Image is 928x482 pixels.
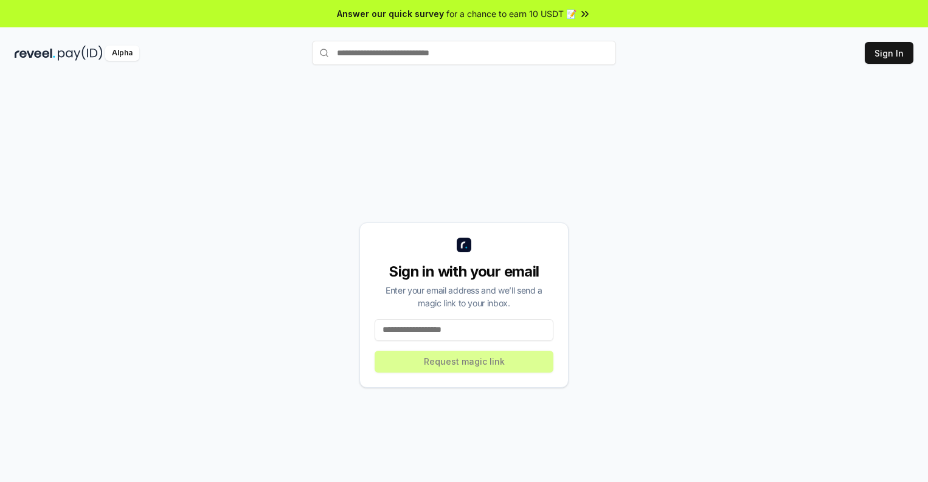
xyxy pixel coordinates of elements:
[446,7,577,20] span: for a chance to earn 10 USDT 📝
[337,7,444,20] span: Answer our quick survey
[375,262,553,281] div: Sign in with your email
[457,238,471,252] img: logo_small
[105,46,139,61] div: Alpha
[15,46,55,61] img: reveel_dark
[375,284,553,309] div: Enter your email address and we’ll send a magic link to your inbox.
[865,42,913,64] button: Sign In
[58,46,103,61] img: pay_id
